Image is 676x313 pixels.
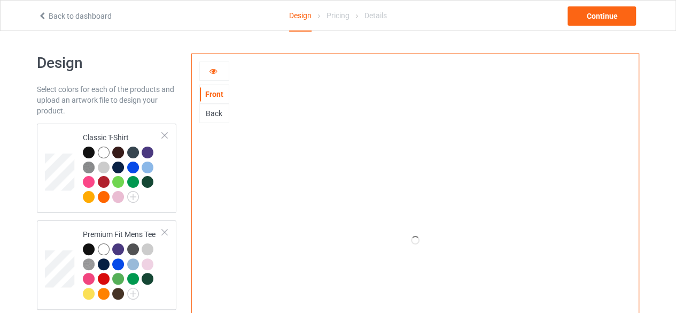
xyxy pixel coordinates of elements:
[83,132,162,202] div: Classic T-Shirt
[38,12,112,20] a: Back to dashboard
[327,1,349,30] div: Pricing
[37,124,176,213] div: Classic T-Shirt
[200,89,229,100] div: Front
[37,54,176,73] h1: Design
[364,1,387,30] div: Details
[83,162,95,173] img: heather_texture.png
[568,6,636,26] div: Continue
[289,1,312,32] div: Design
[83,258,95,270] img: heather_texture.png
[83,229,162,299] div: Premium Fit Mens Tee
[127,288,139,300] img: svg+xml;base64,PD94bWwgdmVyc2lvbj0iMS4wIiBlbmNvZGluZz0iVVRGLTgiPz4KPHN2ZyB3aWR0aD0iMjJweCIgaGVpZ2...
[127,191,139,203] img: svg+xml;base64,PD94bWwgdmVyc2lvbj0iMS4wIiBlbmNvZGluZz0iVVRGLTgiPz4KPHN2ZyB3aWR0aD0iMjJweCIgaGVpZ2...
[37,84,176,116] div: Select colors for each of the products and upload an artwork file to design your product.
[37,220,176,310] div: Premium Fit Mens Tee
[200,108,229,119] div: Back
